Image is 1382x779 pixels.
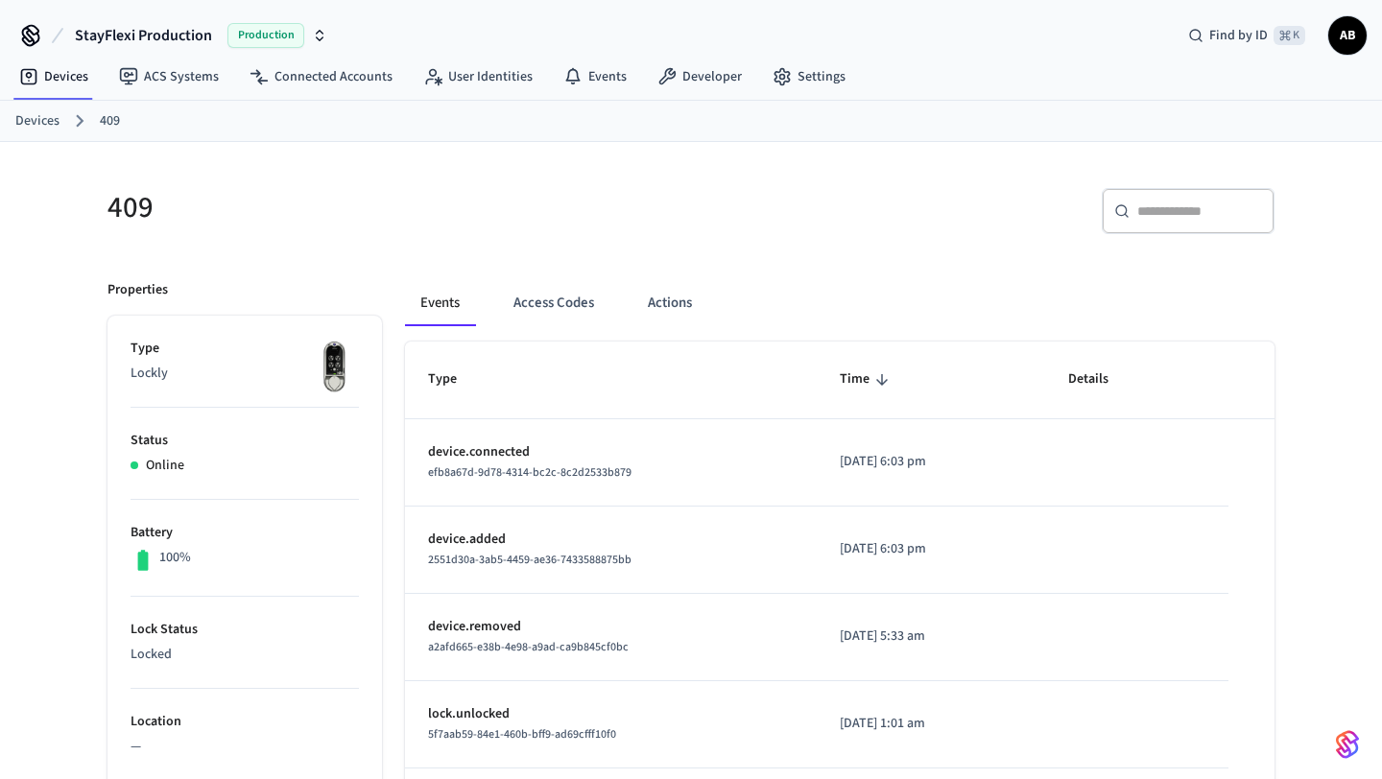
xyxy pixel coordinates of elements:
p: device.connected [428,442,794,462]
p: device.added [428,530,794,550]
span: AB [1330,18,1365,53]
p: Status [131,431,359,451]
p: [DATE] 6:03 pm [840,452,1022,472]
a: Devices [15,111,60,131]
a: Connected Accounts [234,59,408,94]
p: Lockly [131,364,359,384]
a: Settings [757,59,861,94]
p: [DATE] 1:01 am [840,714,1022,734]
p: Properties [107,280,168,300]
button: AB [1328,16,1367,55]
p: Type [131,339,359,359]
span: StayFlexi Production [75,24,212,47]
p: 100% [159,548,191,568]
img: Lockly Vision Lock, Front [311,339,359,396]
span: a2afd665-e38b-4e98-a9ad-ca9b845cf0bc [428,639,629,655]
span: efb8a67d-9d78-4314-bc2c-8c2d2533b879 [428,464,631,481]
p: — [131,737,359,757]
p: device.removed [428,617,794,637]
span: ⌘ K [1274,26,1305,45]
button: Events [405,280,475,326]
span: Type [428,365,482,394]
span: Details [1068,365,1133,394]
p: Battery [131,523,359,543]
p: lock.unlocked [428,704,794,724]
span: Find by ID [1209,26,1268,45]
span: 2551d30a-3ab5-4459-ae36-7433588875bb [428,552,631,568]
button: Actions [632,280,707,326]
p: Location [131,712,359,732]
a: 409 [100,111,120,131]
span: 5f7aab59-84e1-460b-bff9-ad69cfff10f0 [428,726,616,743]
span: Time [840,365,894,394]
div: Find by ID⌘ K [1173,18,1321,53]
a: Developer [642,59,757,94]
p: [DATE] 6:03 pm [840,539,1022,559]
p: Online [146,456,184,476]
a: Events [548,59,642,94]
a: Devices [4,59,104,94]
p: Lock Status [131,620,359,640]
a: User Identities [408,59,548,94]
p: [DATE] 5:33 am [840,626,1022,647]
img: SeamLogoGradient.69752ec5.svg [1336,729,1359,760]
div: ant example [405,280,1275,326]
a: ACS Systems [104,59,234,94]
span: Production [227,23,304,48]
h5: 409 [107,188,679,227]
p: Locked [131,645,359,665]
button: Access Codes [498,280,609,326]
